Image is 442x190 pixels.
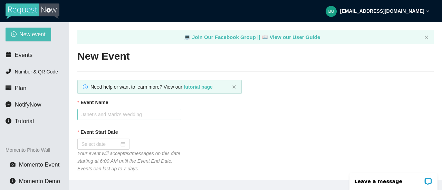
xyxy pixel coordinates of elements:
iframe: LiveChat chat widget [345,168,442,190]
span: Plan [15,85,27,91]
span: plus-circle [11,31,17,38]
span: New event [19,30,46,39]
span: Need help or want to learn more? View our [90,84,213,90]
span: Momento Demo [19,178,60,184]
span: Number & QR Code [15,69,58,74]
span: message [6,101,11,107]
span: Events [15,52,32,58]
span: phone [6,68,11,74]
span: laptop [184,34,191,40]
b: Event Name [80,99,108,106]
a: laptop View our User Guide [262,34,320,40]
img: 07662e4d09af7917c33746ef8cd57b33 [326,6,337,17]
span: laptop [262,34,268,40]
span: NotifyNow [15,101,41,108]
h2: New Event [77,49,434,63]
span: down [426,9,430,13]
button: close [232,85,236,89]
button: plus-circleNew event [6,28,51,41]
i: Your event will accept text messages on this date starting at 6:00 AM until the Event End Date. E... [77,151,180,171]
b: Event Start Date [80,128,118,136]
span: camera [10,161,16,167]
span: info-circle [6,118,11,124]
span: info-circle [10,178,16,184]
span: close [424,35,429,39]
span: Tutorial [15,118,34,124]
span: Momento Event [19,161,60,168]
button: close [424,35,429,40]
a: laptop Join Our Facebook Group || [184,34,262,40]
input: Janet's and Mark's Wedding [77,109,181,120]
span: info-circle [83,84,88,89]
input: Select date [81,140,119,148]
span: credit-card [6,85,11,91]
img: RequestNow [6,3,59,19]
span: calendar [6,52,11,58]
strong: [EMAIL_ADDRESS][DOMAIN_NAME] [340,8,424,14]
a: tutorial page [184,84,213,90]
